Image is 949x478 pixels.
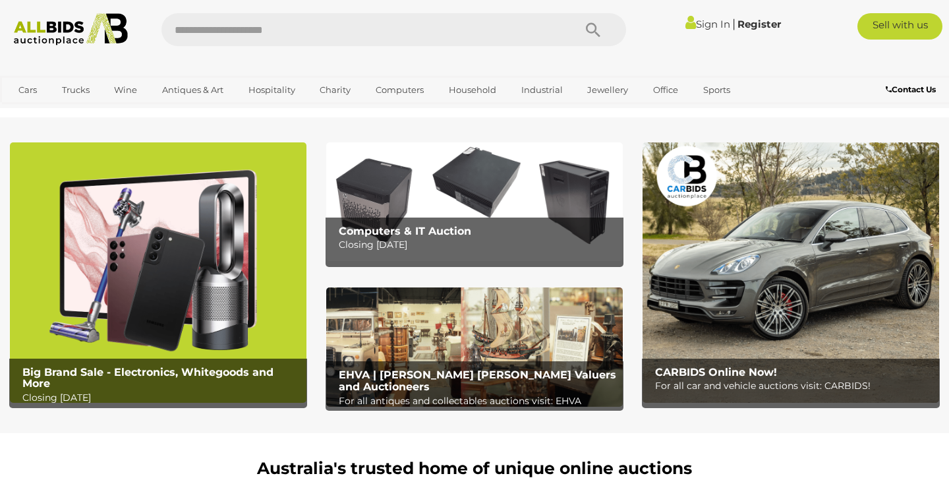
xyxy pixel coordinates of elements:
[579,79,637,101] a: Jewellery
[655,378,933,394] p: For all car and vehicle auctions visit: CARBIDS!
[311,79,359,101] a: Charity
[10,142,306,402] img: Big Brand Sale - Electronics, Whitegoods and More
[737,18,781,30] a: Register
[886,82,939,97] a: Contact Us
[886,84,936,94] b: Contact Us
[22,390,300,406] p: Closing [DATE]
[643,142,939,402] a: CARBIDS Online Now! CARBIDS Online Now! For all car and vehicle auctions visit: CARBIDS!
[339,393,616,409] p: For all antiques and collectables auctions visit: EHVA
[645,79,687,101] a: Office
[695,79,739,101] a: Sports
[685,18,730,30] a: Sign In
[367,79,432,101] a: Computers
[339,237,616,253] p: Closing [DATE]
[240,79,304,101] a: Hospitality
[339,225,471,237] b: Computers & IT Auction
[326,287,623,406] a: EHVA | Evans Hastings Valuers and Auctioneers EHVA | [PERSON_NAME] [PERSON_NAME] Valuers and Auct...
[53,79,98,101] a: Trucks
[326,142,623,261] a: Computers & IT Auction Computers & IT Auction Closing [DATE]
[339,369,616,393] b: EHVA | [PERSON_NAME] [PERSON_NAME] Valuers and Auctioneers
[513,79,571,101] a: Industrial
[7,13,135,45] img: Allbids.com.au
[326,142,623,261] img: Computers & IT Auction
[16,460,933,478] h1: Australia's trusted home of unique online auctions
[732,16,735,31] span: |
[154,79,232,101] a: Antiques & Art
[655,366,777,378] b: CARBIDS Online Now!
[10,79,45,101] a: Cars
[440,79,505,101] a: Household
[643,142,939,402] img: CARBIDS Online Now!
[22,366,273,390] b: Big Brand Sale - Electronics, Whitegoods and More
[857,13,942,40] a: Sell with us
[326,287,623,406] img: EHVA | Evans Hastings Valuers and Auctioneers
[105,79,146,101] a: Wine
[560,13,626,46] button: Search
[10,101,121,123] a: [GEOGRAPHIC_DATA]
[10,142,306,402] a: Big Brand Sale - Electronics, Whitegoods and More Big Brand Sale - Electronics, Whitegoods and Mo...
